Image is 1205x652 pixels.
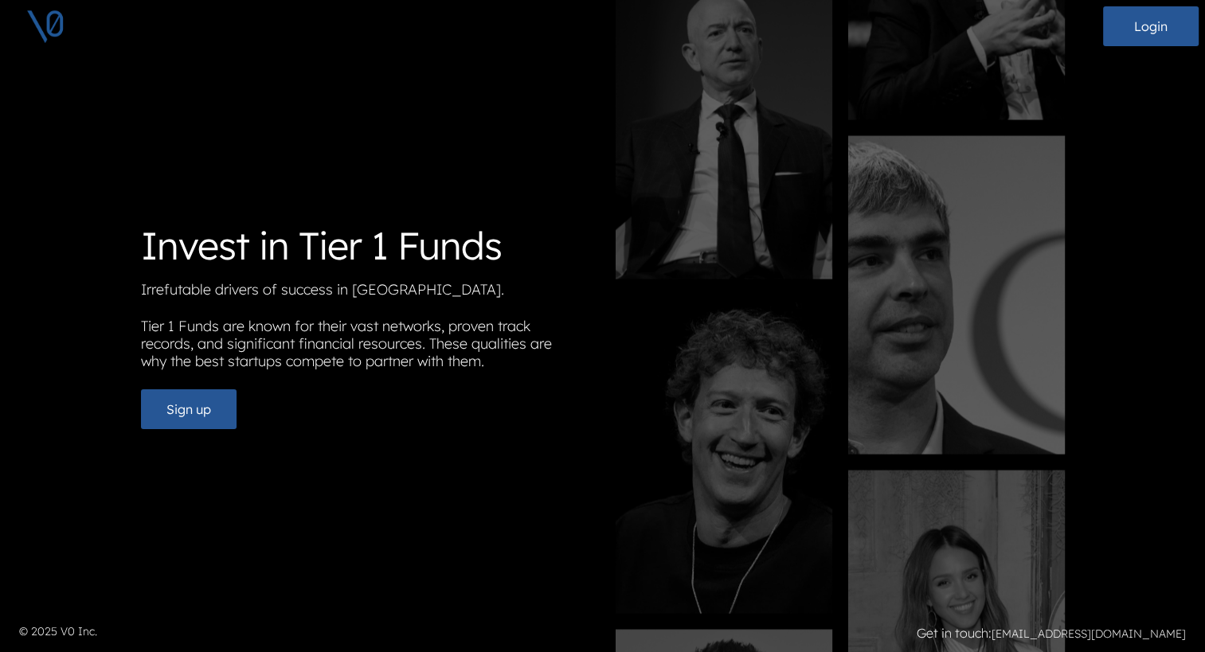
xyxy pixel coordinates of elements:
[25,6,65,46] img: V0 logo
[141,223,590,269] h1: Invest in Tier 1 Funds
[141,389,237,429] button: Sign up
[992,627,1186,641] a: [EMAIL_ADDRESS][DOMAIN_NAME]
[141,318,590,377] p: Tier 1 Funds are known for their vast networks, proven track records, and significant financial r...
[1103,6,1199,46] button: Login
[19,623,593,640] p: © 2025 V0 Inc.
[141,281,590,305] p: Irrefutable drivers of success in [GEOGRAPHIC_DATA].
[917,625,992,641] strong: Get in touch:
